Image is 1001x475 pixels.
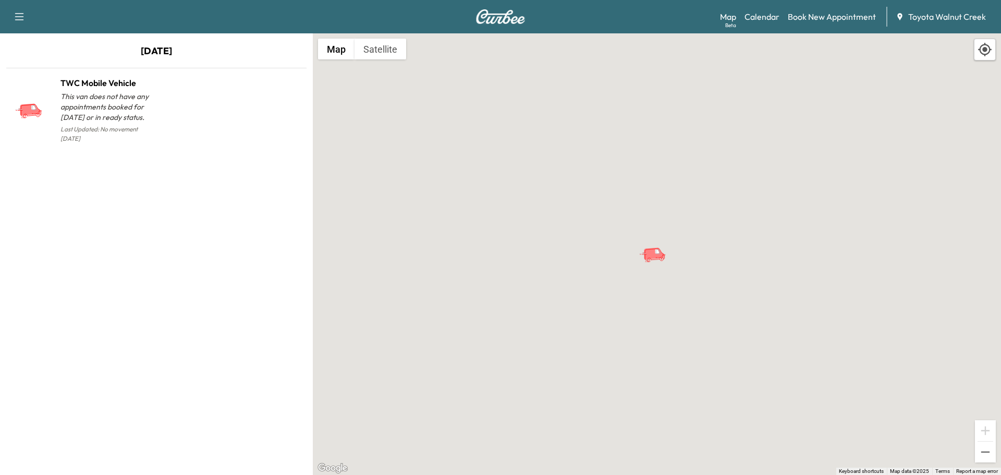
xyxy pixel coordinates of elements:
button: Zoom in [975,420,996,441]
a: Report a map error [956,468,998,474]
a: Terms (opens in new tab) [935,468,950,474]
img: Curbee Logo [475,9,526,24]
div: Recenter map [974,39,996,60]
span: Toyota Walnut Creek [908,10,986,23]
button: Show satellite imagery [355,39,406,59]
a: Book New Appointment [788,10,876,23]
div: Beta [725,21,736,29]
a: Open this area in Google Maps (opens a new window) [315,461,350,475]
span: Map data ©2025 [890,468,929,474]
button: Show street map [318,39,355,59]
img: Google [315,461,350,475]
button: Zoom out [975,442,996,462]
p: Last Updated: No movement [DATE] [60,123,156,145]
a: Calendar [744,10,779,23]
h1: TWC Mobile Vehicle [60,77,156,89]
gmp-advanced-marker: TWC Mobile Vehicle [639,236,675,254]
p: This van does not have any appointments booked for [DATE] or in ready status. [60,91,156,123]
button: Keyboard shortcuts [839,468,884,475]
a: MapBeta [720,10,736,23]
